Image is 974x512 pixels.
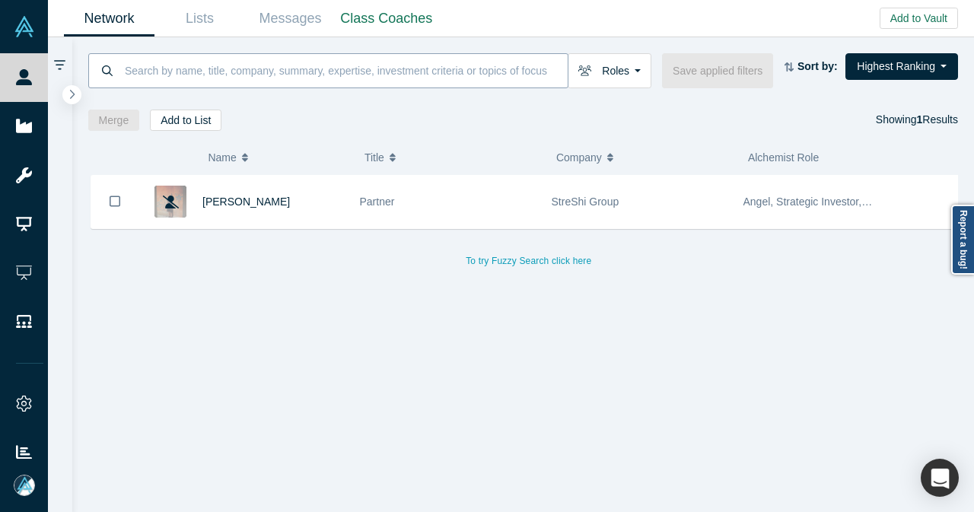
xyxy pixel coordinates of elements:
button: Highest Ranking [845,53,958,80]
img: Alchemist Vault Logo [14,16,35,37]
a: Network [64,1,154,37]
div: Showing [876,110,958,131]
button: Add to Vault [880,8,958,29]
a: Lists [154,1,245,37]
a: Class Coaches [336,1,438,37]
a: Messages [245,1,336,37]
span: StreShi Group [552,196,619,208]
button: Merge [88,110,140,131]
button: Save applied filters [662,53,773,88]
span: Alchemist Role [748,151,819,164]
button: Company [556,142,732,173]
span: Partner [360,196,395,208]
input: Search by name, title, company, summary, expertise, investment criteria or topics of focus [123,52,568,88]
span: Name [208,142,236,173]
a: Report a bug! [951,205,974,275]
strong: Sort by: [797,60,838,72]
span: Title [364,142,384,173]
span: Results [917,113,958,126]
button: Add to List [150,110,221,131]
a: [PERSON_NAME] [202,196,290,208]
strong: 1 [917,113,923,126]
button: Title [364,142,540,173]
img: Mia Scott's Account [14,475,35,496]
button: To try Fuzzy Search click here [455,251,602,271]
button: Roles [568,53,651,88]
span: Company [556,142,602,173]
button: Name [208,142,349,173]
button: Bookmark [91,175,138,228]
